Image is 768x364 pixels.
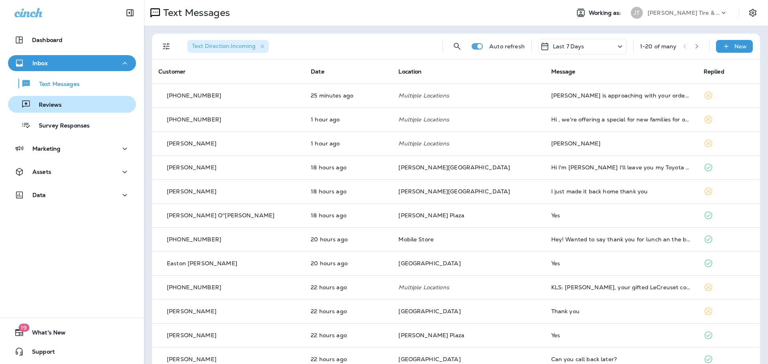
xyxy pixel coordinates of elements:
button: Text Messages [8,75,136,92]
span: [GEOGRAPHIC_DATA] [398,260,460,267]
p: [PERSON_NAME] [167,332,216,338]
span: [GEOGRAPHIC_DATA] [398,356,460,363]
button: Data [8,187,136,203]
p: Aug 21, 2025 11:48 AM [311,332,386,338]
span: [PERSON_NAME][GEOGRAPHIC_DATA] [398,164,510,171]
div: Yes [551,212,691,219]
span: Date [311,68,324,75]
p: Aug 21, 2025 04:10 PM [311,164,386,171]
p: [PHONE_NUMBER] [167,284,221,290]
p: Aug 21, 2025 02:25 PM [311,236,386,243]
p: Aug 21, 2025 12:24 PM [311,284,386,290]
div: Thank you [551,308,691,314]
span: What's New [24,329,66,339]
div: I just made it back home thank you [551,188,691,195]
div: Hi I'm Miriam Nieto I'll leave you my Toyota to make the lineup please you can give me changing t... [551,164,691,171]
span: [PERSON_NAME] Plaza [398,332,464,339]
div: David is approaching with your order from 1-800 Radiator. Your Dasher will hand the order to you. [551,92,691,99]
button: Filters [158,38,174,54]
p: Easton [PERSON_NAME] [167,260,237,267]
p: Multiple Locations [398,116,538,123]
p: Multiple Locations [398,284,538,290]
p: Text Messages [160,7,230,19]
p: Last 7 Days [553,43,584,50]
p: [PHONE_NUMBER] [167,236,221,243]
p: Reviews [31,101,62,109]
p: [PERSON_NAME] O''[PERSON_NAME] [167,212,274,219]
button: Survey Responses [8,117,136,133]
p: Assets [32,169,51,175]
div: Ty [551,140,691,147]
div: Yes [551,260,691,267]
button: Reviews [8,96,136,113]
div: Hi , we're offering a special for new families for our fall enrollment. Our spots are filling up ... [551,116,691,123]
button: Assets [8,164,136,180]
span: Customer [158,68,186,75]
button: Settings [746,6,760,20]
div: Text Direction:Incoming [187,40,269,53]
p: Dashboard [32,37,62,43]
button: Dashboard [8,32,136,48]
p: Aug 21, 2025 11:50 AM [311,308,386,314]
p: Multiple Locations [398,92,538,99]
p: [PERSON_NAME] [167,164,216,171]
span: Replied [704,68,724,75]
p: New [734,43,747,50]
p: [PERSON_NAME] [167,140,216,147]
p: Survey Responses [31,122,90,130]
span: [PERSON_NAME] Plaza [398,212,464,219]
button: 19What's New [8,324,136,340]
div: KLS: michelle, your gifted LeCreuset cookset is ready to be sent. You must finish your 1-min surv... [551,284,691,290]
p: [PHONE_NUMBER] [167,116,221,123]
button: Search Messages [449,38,465,54]
span: Text Direction : Incoming [192,42,256,50]
p: Data [32,192,46,198]
button: Support [8,344,136,360]
span: Support [24,348,55,358]
span: 19 [18,324,29,332]
p: Aug 22, 2025 08:59 AM [311,140,386,147]
div: 1 - 20 of many [640,43,677,50]
p: Aug 21, 2025 03:30 PM [311,212,386,219]
p: [PERSON_NAME] Tire & Auto [648,10,720,16]
div: Hey! Wanted to say thank you for lunch an the beverages! Appreciate it! [551,236,691,243]
p: Marketing [32,145,60,152]
button: Inbox [8,55,136,71]
div: JT [631,7,643,19]
span: [GEOGRAPHIC_DATA] [398,308,460,315]
p: Aug 22, 2025 09:02 AM [311,116,386,123]
p: Aug 21, 2025 11:42 AM [311,356,386,362]
button: Collapse Sidebar [119,5,141,21]
p: Inbox [32,60,48,66]
p: [PERSON_NAME] [167,356,216,362]
span: [PERSON_NAME][GEOGRAPHIC_DATA] [398,188,510,195]
p: Multiple Locations [398,140,538,147]
span: Location [398,68,422,75]
p: Aug 21, 2025 01:36 PM [311,260,386,267]
span: Working as: [589,10,623,16]
div: Can you call back later? [551,356,691,362]
p: [PERSON_NAME] [167,308,216,314]
span: Mobile Store [398,236,434,243]
p: Aug 21, 2025 03:35 PM [311,188,386,195]
span: Message [551,68,576,75]
button: Marketing [8,141,136,157]
p: [PERSON_NAME] [167,188,216,195]
p: Auto refresh [489,43,525,50]
p: [PHONE_NUMBER] [167,92,221,99]
p: Text Messages [31,81,80,88]
div: Yes [551,332,691,338]
p: Aug 22, 2025 10:02 AM [311,92,386,99]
